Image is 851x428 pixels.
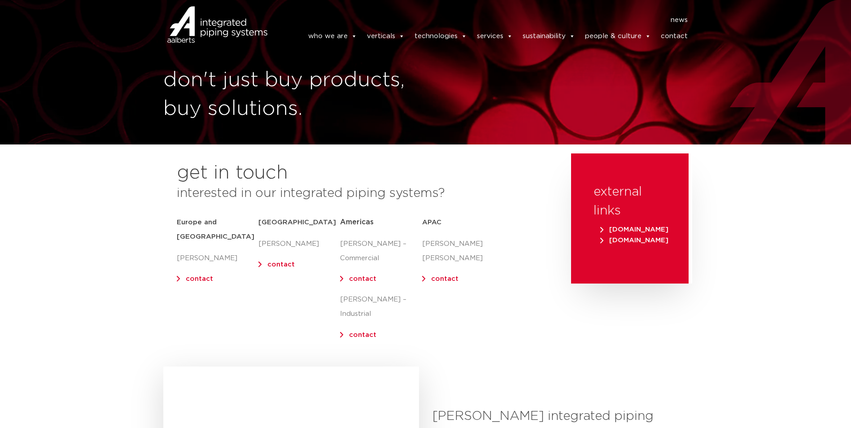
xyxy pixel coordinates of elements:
a: contact [349,332,376,338]
h3: interested in our integrated piping systems? [177,184,549,203]
a: contact [431,275,458,282]
a: contact [186,275,213,282]
nav: Menu [281,13,688,27]
p: [PERSON_NAME] – Industrial [340,293,422,321]
a: services [477,27,513,45]
a: contact [349,275,376,282]
a: [DOMAIN_NAME] [598,237,671,244]
p: [PERSON_NAME] – Commercial [340,237,422,266]
h5: APAC [422,215,504,230]
a: contact [267,261,295,268]
a: who we are [308,27,357,45]
a: people & culture [585,27,651,45]
span: Americas [340,218,374,226]
span: [DOMAIN_NAME] [600,226,668,233]
a: news [671,13,688,27]
a: sustainability [523,27,575,45]
a: technologies [415,27,467,45]
p: [PERSON_NAME] [PERSON_NAME] [422,237,504,266]
h1: don't just buy products, buy solutions. [163,66,421,123]
strong: Europe and [GEOGRAPHIC_DATA] [177,219,254,240]
a: [DOMAIN_NAME] [598,226,671,233]
a: contact [661,27,688,45]
a: verticals [367,27,405,45]
h3: external links [594,183,666,220]
span: [DOMAIN_NAME] [600,237,668,244]
h5: [GEOGRAPHIC_DATA] [258,215,340,230]
h2: get in touch [177,162,288,184]
p: [PERSON_NAME] [258,237,340,251]
p: [PERSON_NAME] [177,251,258,266]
